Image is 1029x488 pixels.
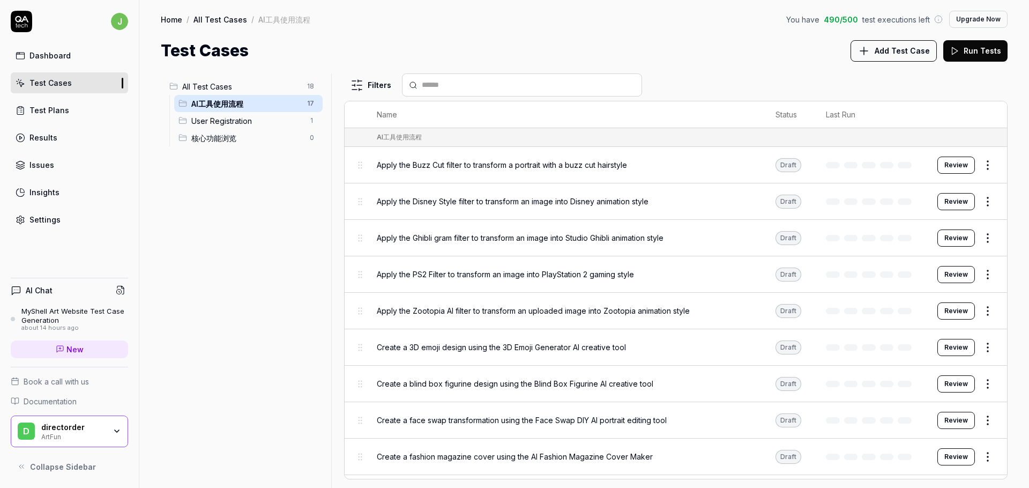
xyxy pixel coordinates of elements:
h4: AI Chat [26,285,53,296]
button: Add Test Case [851,40,937,62]
span: j [111,13,128,30]
span: Create a 3D emoji design using the 3D Emoji Generator AI creative tool [377,342,626,353]
button: Review [937,157,975,174]
div: MyShell Art Website Test Case Generation [21,307,128,324]
button: ddirectorderArtFun [11,416,128,448]
span: Add Test Case [875,45,930,56]
a: Review [937,339,975,356]
span: 17 [303,97,318,110]
span: d [18,423,35,440]
th: Status [765,101,815,128]
span: Apply the Disney Style filter to transform an image into Disney animation style [377,196,648,207]
tr: Apply the Zootopia AI filter to transform an uploaded image into Zootopia animation styleDraftReview [345,293,1007,329]
div: Draft [776,450,801,464]
div: Draft [776,341,801,354]
span: You have [786,14,819,25]
div: Results [29,132,57,143]
span: Create a face swap transformation using the Face Swap DIY AI portrait editing tool [377,415,667,426]
div: Drag to reorderAI工具使用流程17 [174,95,323,112]
div: Draft [776,268,801,282]
div: Draft [776,413,801,427]
th: Last Run [815,101,927,128]
span: 0 [305,131,318,144]
a: Documentation [11,396,128,407]
a: Issues [11,154,128,175]
a: Insights [11,182,128,203]
div: Draft [776,377,801,391]
a: MyShell Art Website Test Case Generationabout 14 hours ago [11,307,128,331]
tr: Apply the Disney Style filter to transform an image into Disney animation styleDraftReview [345,183,1007,220]
span: 核心功能浏览 [191,132,303,144]
div: Test Cases [29,77,72,88]
button: Review [937,230,975,247]
span: Create a blind box figurine design using the Blind Box Figurine AI creative tool [377,378,653,389]
button: j [111,11,128,32]
div: Insights [29,187,59,198]
div: Settings [29,214,61,225]
span: test executions left [862,14,930,25]
button: Review [937,412,975,429]
div: about 14 hours ago [21,324,128,332]
button: Review [937,266,975,283]
a: Test Plans [11,100,128,121]
tr: Apply the PS2 Filter to transform an image into PlayStation 2 gaming styleDraftReview [345,256,1007,293]
div: / [187,14,189,25]
button: Filters [344,75,398,96]
div: AI工具使用流程 [377,132,422,142]
span: Create a fashion magazine cover using the AI Fashion Magazine Cover Maker [377,451,653,462]
div: Draft [776,231,801,245]
tr: Apply the Buzz Cut filter to transform a portrait with a buzz cut hairstyleDraftReview [345,147,1007,183]
div: ArtFun [41,432,106,440]
a: New [11,341,128,358]
span: 490 / 500 [824,14,858,25]
a: Results [11,127,128,148]
div: Drag to reorder核心功能浏览0 [174,129,323,146]
a: Book a call with us [11,376,128,387]
th: Name [366,101,765,128]
span: New [66,344,84,355]
button: Run Tests [943,40,1008,62]
a: Review [937,302,975,320]
span: User Registration [191,115,303,127]
tr: Create a blind box figurine design using the Blind Box Figurine AI creative toolDraftReview [345,366,1007,402]
div: Draft [776,304,801,318]
a: Dashboard [11,45,128,66]
div: Drag to reorderUser Registration1 [174,112,323,129]
button: Review [937,193,975,210]
span: Apply the Buzz Cut filter to transform a portrait with a buzz cut hairstyle [377,159,627,171]
a: Settings [11,209,128,230]
span: Apply the Zootopia AI filter to transform an uploaded image into Zootopia animation style [377,305,690,316]
tr: Apply the Ghibli gram filter to transform an image into Studio Ghibli animation styleDraftReview [345,220,1007,256]
button: Collapse Sidebar [11,456,128,477]
span: Apply the PS2 Filter to transform an image into PlayStation 2 gaming style [377,269,634,280]
div: Draft [776,195,801,209]
tr: Create a fashion magazine cover using the AI Fashion Magazine Cover MakerDraftReview [345,439,1007,475]
a: All Test Cases [193,14,247,25]
span: 1 [305,114,318,127]
span: All Test Cases [182,81,301,92]
button: Upgrade Now [949,11,1008,28]
div: Draft [776,158,801,172]
h1: Test Cases [161,39,249,63]
span: Book a call with us [24,376,89,387]
tr: Create a 3D emoji design using the 3D Emoji Generator AI creative toolDraftReview [345,329,1007,366]
div: Test Plans [29,105,69,116]
div: Dashboard [29,50,71,61]
tr: Create a face swap transformation using the Face Swap DIY AI portrait editing toolDraftReview [345,402,1007,439]
span: AI工具使用流程 [191,98,301,109]
span: Documentation [24,396,77,407]
div: directorder [41,423,106,432]
span: Apply the Ghibli gram filter to transform an image into Studio Ghibli animation style [377,232,663,243]
div: Issues [29,159,54,171]
a: Test Cases [11,72,128,93]
button: Review [937,375,975,393]
div: / [251,14,254,25]
a: Home [161,14,182,25]
div: AI工具使用流程 [258,14,310,25]
button: Review [937,448,975,465]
